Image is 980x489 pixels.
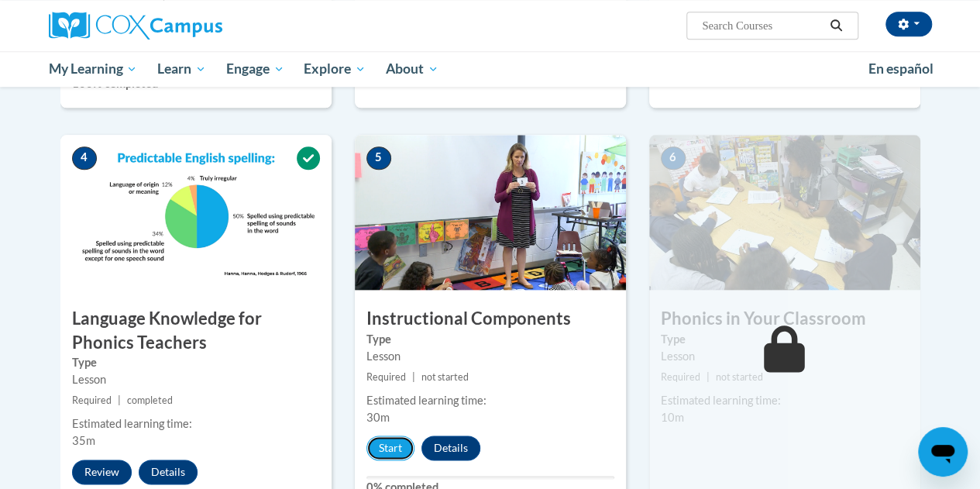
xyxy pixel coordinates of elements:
[355,135,626,290] img: Course Image
[304,60,366,78] span: Explore
[661,411,684,424] span: 10m
[649,135,920,290] img: Course Image
[366,146,391,170] span: 5
[661,146,686,170] span: 6
[366,411,390,424] span: 30m
[49,12,328,40] a: Cox Campus
[366,436,414,460] button: Start
[421,436,480,460] button: Details
[366,331,614,348] label: Type
[386,60,438,78] span: About
[366,392,614,409] div: Estimated learning time:
[127,394,173,406] span: completed
[37,51,944,87] div: Main menu
[661,392,909,409] div: Estimated learning time:
[858,53,944,85] a: En español
[918,427,968,477] iframe: Button to launch messaging window
[60,135,332,290] img: Course Image
[355,307,626,331] h3: Instructional Components
[118,394,121,406] span: |
[72,371,320,388] div: Lesson
[72,146,97,170] span: 4
[661,348,909,365] div: Lesson
[72,460,132,484] button: Review
[139,460,198,484] button: Details
[216,51,294,87] a: Engage
[376,51,449,87] a: About
[72,394,112,406] span: Required
[60,307,332,355] h3: Language Knowledge for Phonics Teachers
[48,60,137,78] span: My Learning
[412,371,415,383] span: |
[661,371,700,383] span: Required
[72,354,320,371] label: Type
[294,51,376,87] a: Explore
[661,331,909,348] label: Type
[885,12,932,36] button: Account Settings
[366,371,406,383] span: Required
[700,16,824,35] input: Search Courses
[366,348,614,365] div: Lesson
[72,434,95,447] span: 35m
[49,12,222,40] img: Cox Campus
[421,371,469,383] span: not started
[868,60,934,77] span: En español
[72,415,320,432] div: Estimated learning time:
[39,51,148,87] a: My Learning
[157,60,206,78] span: Learn
[649,307,920,331] h3: Phonics in Your Classroom
[147,51,216,87] a: Learn
[824,16,848,35] button: Search
[716,371,763,383] span: not started
[707,371,710,383] span: |
[226,60,284,78] span: Engage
